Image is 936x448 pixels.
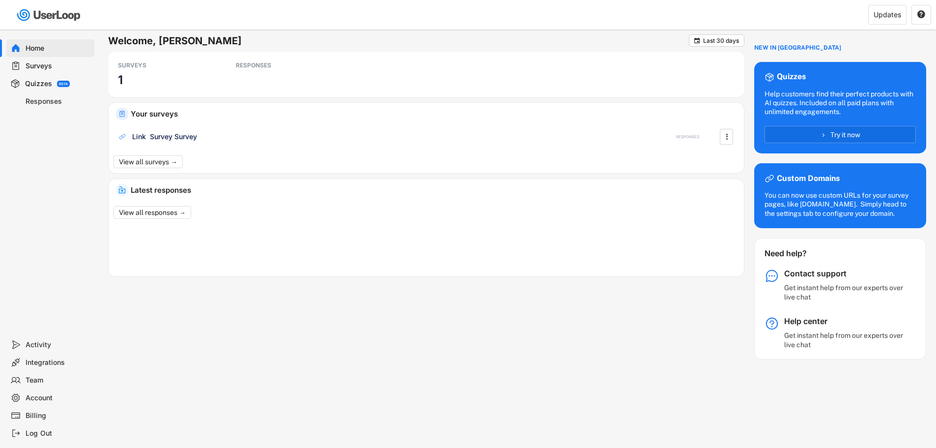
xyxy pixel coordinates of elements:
div: Last 30 days [703,38,739,44]
div: Get instant help from our experts over live chat [784,283,907,301]
img: userloop-logo-01.svg [15,5,84,25]
div: You can now use custom URLs for your survey pages, like [DOMAIN_NAME]. Simply head to the setting... [765,191,916,218]
div: NEW IN [GEOGRAPHIC_DATA] [754,44,841,52]
div: Updates [874,11,901,18]
button: View all responses → [113,206,191,219]
text:  [694,37,700,44]
div: Need help? [765,248,833,259]
button:  [693,37,701,44]
div: Team [26,376,90,385]
div: SURVEYS [118,61,206,69]
img: IncomingMajor.svg [118,186,126,194]
h6: Welcome, [PERSON_NAME] [108,34,689,47]
button:  [917,10,926,19]
button: Try it now [765,126,916,143]
div: Your surveys [131,110,737,118]
div: Link Survey Survey [132,132,197,142]
div: Account [26,393,90,403]
div: Help customers find their perfect products with AI quizzes. Included on all paid plans with unlim... [765,90,916,117]
div: RESPONSES [676,134,699,140]
div: Billing [26,411,90,420]
div: Surveys [26,61,90,71]
div: Help center [784,316,907,327]
div: Contact support [784,269,907,279]
div: Log Out [26,429,90,438]
text:  [917,10,925,19]
div: Quizzes [777,72,806,82]
div: RESPONSES [236,61,324,69]
span: Try it now [830,131,860,138]
div: Latest responses [131,186,737,194]
div: Integrations [26,358,90,367]
button: View all surveys → [113,155,183,168]
div: BETA [59,82,68,86]
div: Custom Domains [777,174,840,184]
h3: 1 [118,72,123,88]
div: Home [26,44,90,53]
div: Get instant help from our experts over live chat [784,331,907,349]
text:  [726,131,728,142]
div: Activity [26,340,90,350]
div: Quizzes [25,79,52,89]
div: Responses [26,97,90,106]
button:  [722,129,732,144]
